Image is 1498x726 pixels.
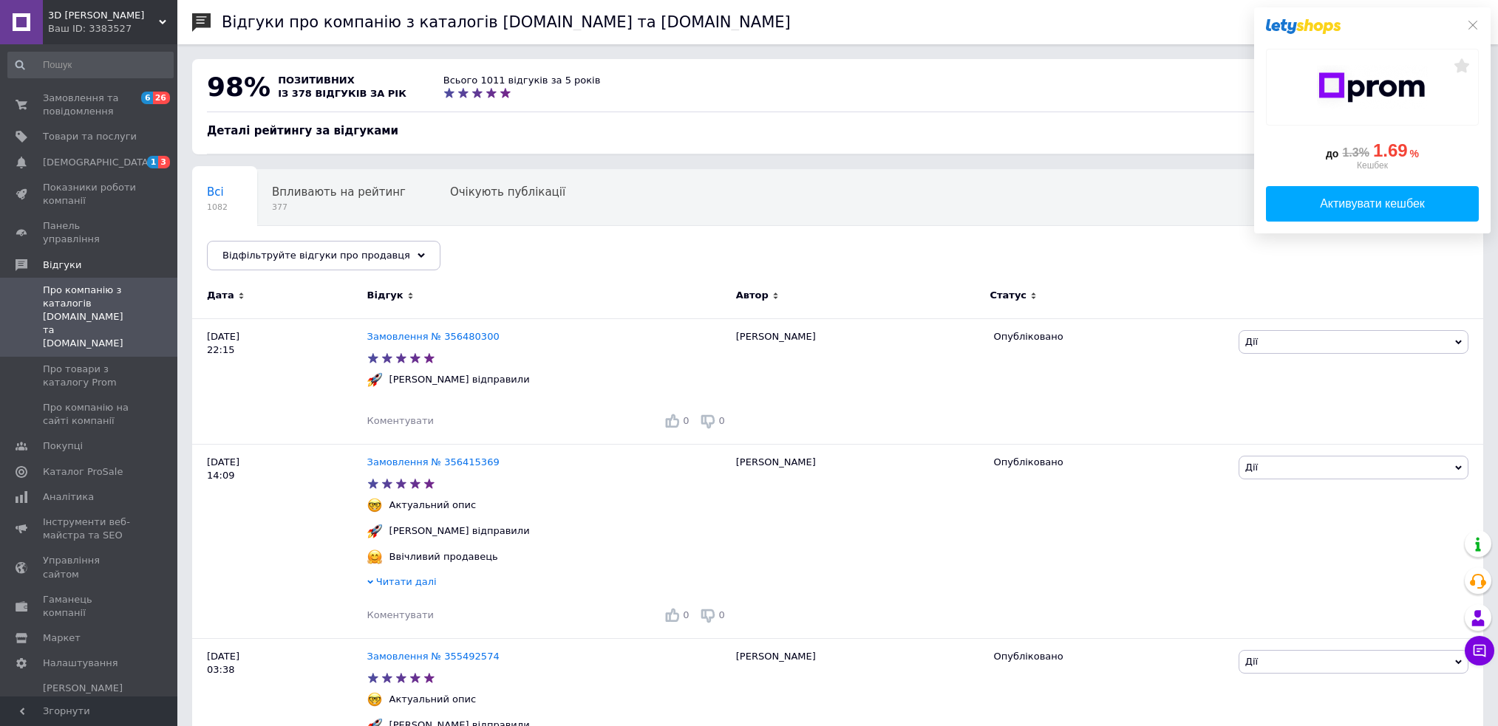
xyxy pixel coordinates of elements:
[443,74,601,87] div: Всього 1011 відгуків за 5 років
[153,92,170,104] span: 26
[192,444,367,638] div: [DATE] 14:09
[719,415,725,426] span: 0
[43,284,137,351] span: Про компанію з каталогів [DOMAIN_NAME] та [DOMAIN_NAME]
[376,576,437,587] span: Читати далі
[1245,656,1258,667] span: Дії
[386,524,534,538] div: [PERSON_NAME] відправили
[7,52,174,78] input: Пошук
[367,651,500,662] a: Замовлення № 355492574
[207,242,357,255] span: Опубліковані без комен...
[43,682,137,722] span: [PERSON_NAME] та рахунки
[43,465,123,479] span: Каталог ProSale
[207,185,224,199] span: Всі
[719,609,725,620] span: 0
[367,456,500,468] a: Замовлення № 356415369
[386,550,502,564] div: Ввічливий продавець
[222,13,791,31] h1: Відгуки про компанію з каталогів [DOMAIN_NAME] та [DOMAIN_NAME]
[43,657,118,670] span: Налаштування
[43,156,152,169] span: [DEMOGRAPHIC_DATA]
[367,609,434,620] span: Коментувати
[729,444,987,638] div: [PERSON_NAME]
[207,289,234,302] span: Дата
[367,498,382,513] img: :nerd_face:
[367,549,382,564] img: :hugging_face:
[994,456,1228,469] div: Опубліковано
[43,130,137,143] span: Товари та послуги
[43,593,137,620] span: Гаманець компанії
[141,92,153,104] span: 6
[386,499,480,512] div: Актуальний опис
[43,181,137,208] span: Показники роботи компанії
[367,524,382,538] img: :rocket:
[207,123,1468,139] div: Деталі рейтингу за відгуками
[278,75,355,86] span: позитивних
[43,258,81,272] span: Відгуки
[43,439,83,453] span: Покупці
[272,185,406,199] span: Впливають на рейтинг
[990,289,1027,302] span: Статус
[278,88,406,99] span: із 378 відгуків за рік
[367,289,404,302] span: Відгук
[192,226,387,282] div: Опубліковані без коментаря
[207,72,270,102] span: 98%
[43,490,94,504] span: Аналітика
[367,692,382,707] img: :nerd_face:
[1465,636,1494,665] button: Чат з покупцем
[386,373,534,386] div: [PERSON_NAME] відправили
[367,415,434,426] span: Коментувати
[192,318,367,444] div: [DATE] 22:15
[367,414,434,428] div: Коментувати
[48,22,177,35] div: Ваш ID: 3383527
[222,250,410,261] span: Відфільтруйте відгуки про продавця
[736,289,769,302] span: Автор
[43,92,137,118] span: Замовлення та повідомлення
[43,554,137,581] span: Управління сайтом
[994,650,1228,663] div: Опубліковано
[43,219,137,246] span: Панель управління
[729,318,987,444] div: [PERSON_NAME]
[158,156,170,168] span: 3
[48,9,159,22] span: 3D MAKSA
[994,330,1228,343] div: Опубліковано
[683,415,689,426] span: 0
[43,363,137,389] span: Про товари з каталогу Prom
[207,202,228,213] span: 1082
[450,185,565,199] span: Очікують публікації
[43,516,137,542] span: Інструменти веб-майстра та SEO
[683,609,689,620] span: 0
[1245,336,1258,347] span: Дії
[43,631,81,645] span: Маркет
[147,156,159,168] span: 1
[207,124,398,137] span: Деталі рейтингу за відгуками
[1245,462,1258,473] span: Дії
[367,331,500,342] a: Замовлення № 356480300
[367,609,434,622] div: Коментувати
[272,202,406,213] span: 377
[367,575,729,592] div: Читати далі
[43,401,137,428] span: Про компанію на сайті компанії
[367,372,382,387] img: :rocket:
[386,693,480,706] div: Актуальний опис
